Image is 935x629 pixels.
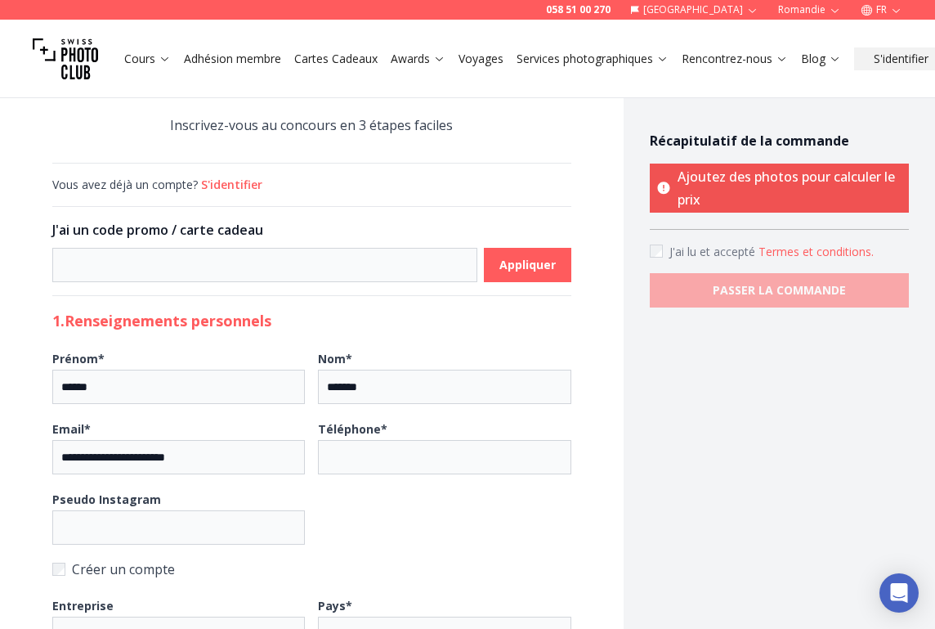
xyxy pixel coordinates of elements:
button: Voyages [452,47,510,70]
input: Pseudo Instagram [52,510,305,545]
p: Ajoutez des photos pour calculer le prix [650,164,909,213]
button: PASSER LA COMMANDE [650,273,909,308]
a: Blog [801,51,841,67]
a: Cartes Cadeaux [294,51,378,67]
a: Awards [391,51,445,67]
b: Nom * [318,351,352,366]
a: Services photographiques [517,51,669,67]
a: Cours [124,51,171,67]
b: Téléphone * [318,421,387,437]
input: Créer un compte [52,563,65,576]
div: Inscrivez-vous au concours en 3 étapes faciles [52,70,571,137]
a: 058 51 00 270 [546,3,611,16]
img: Swiss photo club [33,26,98,92]
button: S'identifier [201,177,262,193]
a: Rencontrez-nous [682,51,788,67]
label: Créer un compte [52,558,571,581]
button: Rencontrez-nous [675,47,794,70]
b: PASSER LA COMMANDE [713,282,846,299]
input: Prénom* [52,370,305,404]
h4: Récapitulatif de la commande [650,131,909,151]
div: Vous avez déjà un compte? [52,177,571,193]
button: Services photographiques [510,47,675,70]
a: Adhésion membre [184,51,281,67]
button: Cours [118,47,177,70]
button: Adhésion membre [177,47,288,70]
div: Open Intercom Messenger [879,573,919,613]
button: Awards [384,47,452,70]
b: Appliquer [499,257,556,273]
b: Pays * [318,598,352,613]
button: Accept termsJ'ai lu et accepté [758,244,874,260]
input: Email* [52,440,305,474]
b: Entreprise [52,598,114,613]
h2: 1. Renseignements personnels [52,309,571,332]
button: Appliquer [484,248,571,282]
h3: J'ai un code promo / carte cadeau [52,220,571,240]
span: J'ai lu et accepté [669,244,758,259]
a: Voyages [459,51,503,67]
b: Email * [52,421,91,437]
b: Pseudo Instagram [52,492,161,507]
button: Cartes Cadeaux [288,47,384,70]
b: Prénom * [52,351,105,366]
input: Accept terms [650,245,663,258]
input: Téléphone* [318,440,570,474]
button: Blog [794,47,848,70]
